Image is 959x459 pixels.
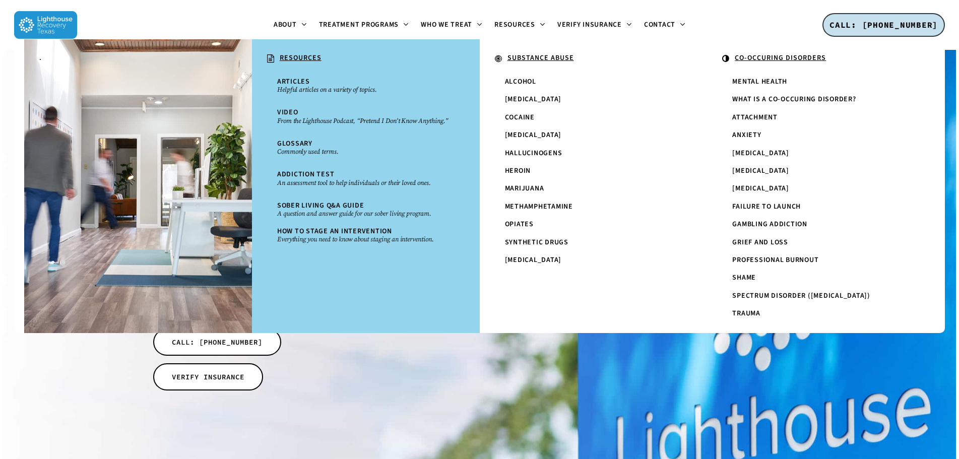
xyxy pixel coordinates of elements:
[735,53,826,63] u: CO-OCCURING DISORDERS
[644,20,675,30] span: Contact
[153,329,281,356] a: CALL: [PHONE_NUMBER]
[34,49,242,67] a: .
[153,363,263,390] a: VERIFY INSURANCE
[172,372,244,382] span: VERIFY INSURANCE
[638,21,691,29] a: Contact
[488,21,551,29] a: Resources
[507,53,574,63] u: SUBSTANCE ABUSE
[490,49,697,69] a: SUBSTANCE ABUSE
[39,53,42,63] span: .
[14,11,77,39] img: Lighthouse Recovery Texas
[268,21,313,29] a: About
[551,21,638,29] a: Verify Insurance
[313,21,415,29] a: Treatment Programs
[822,13,945,37] a: CALL: [PHONE_NUMBER]
[415,21,488,29] a: Who We Treat
[172,337,263,347] span: CALL: [PHONE_NUMBER]
[829,20,938,30] span: CALL: [PHONE_NUMBER]
[494,20,535,30] span: Resources
[280,53,322,63] u: RESOURCES
[717,49,925,69] a: CO-OCCURING DISORDERS
[319,20,399,30] span: Treatment Programs
[421,20,472,30] span: Who We Treat
[274,20,297,30] span: About
[262,49,470,69] a: RESOURCES
[557,20,622,30] span: Verify Insurance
